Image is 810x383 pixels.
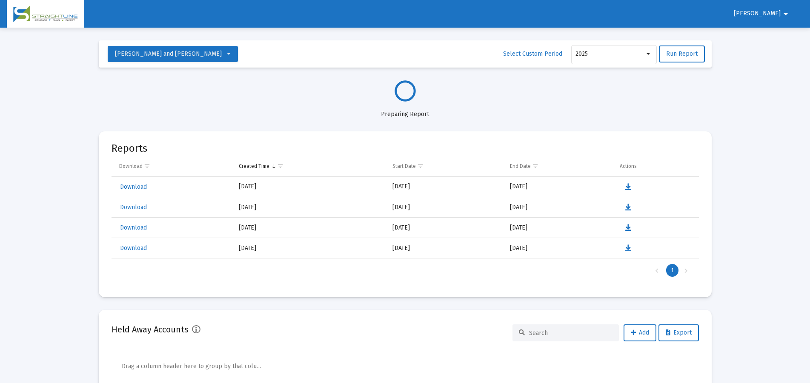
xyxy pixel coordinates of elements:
[115,50,222,57] span: [PERSON_NAME] and [PERSON_NAME]
[112,258,699,282] div: Page Navigation
[724,5,801,22] button: [PERSON_NAME]
[120,204,147,211] span: Download
[112,156,233,176] td: Column Download
[666,329,692,336] span: Export
[112,144,147,153] mat-card-title: Reports
[112,156,699,282] div: Data grid
[624,324,656,341] button: Add
[659,45,705,62] button: Run Report
[239,244,381,252] div: [DATE]
[504,197,614,218] td: [DATE]
[13,6,78,23] img: Dashboard
[631,329,649,336] span: Add
[277,163,283,169] span: Show filter options for column 'Created Time'
[108,46,238,62] button: [PERSON_NAME] and [PERSON_NAME]
[386,177,504,197] td: [DATE]
[504,218,614,238] td: [DATE]
[239,224,381,232] div: [DATE]
[392,163,416,170] div: Start Date
[658,324,699,341] button: Export
[532,163,538,169] span: Show filter options for column 'End Date'
[239,163,269,170] div: Created Time
[233,156,386,176] td: Column Created Time
[120,244,147,252] span: Download
[503,50,562,57] span: Select Custom Period
[386,238,504,258] td: [DATE]
[504,156,614,176] td: Column End Date
[529,329,613,337] input: Search
[679,264,693,277] div: Next Page
[504,238,614,258] td: [DATE]
[386,156,504,176] td: Column Start Date
[417,163,424,169] span: Show filter options for column 'Start Date'
[666,50,698,57] span: Run Report
[510,163,531,170] div: End Date
[239,203,381,212] div: [DATE]
[122,359,262,374] div: Drag a column header here to group by that column
[650,264,664,277] div: Previous Page
[386,218,504,238] td: [DATE]
[239,182,381,191] div: [DATE]
[119,163,143,170] div: Download
[386,197,504,218] td: [DATE]
[504,177,614,197] td: [DATE]
[620,163,637,170] div: Actions
[99,102,712,119] div: Preparing Report
[614,156,699,176] td: Column Actions
[120,224,147,231] span: Download
[120,183,147,190] span: Download
[781,6,791,23] mat-icon: arrow_drop_down
[144,163,150,169] span: Show filter options for column 'Download'
[112,323,189,336] h2: Held Away Accounts
[575,50,588,57] span: 2025
[666,264,678,277] div: Page 1
[734,10,781,17] span: [PERSON_NAME]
